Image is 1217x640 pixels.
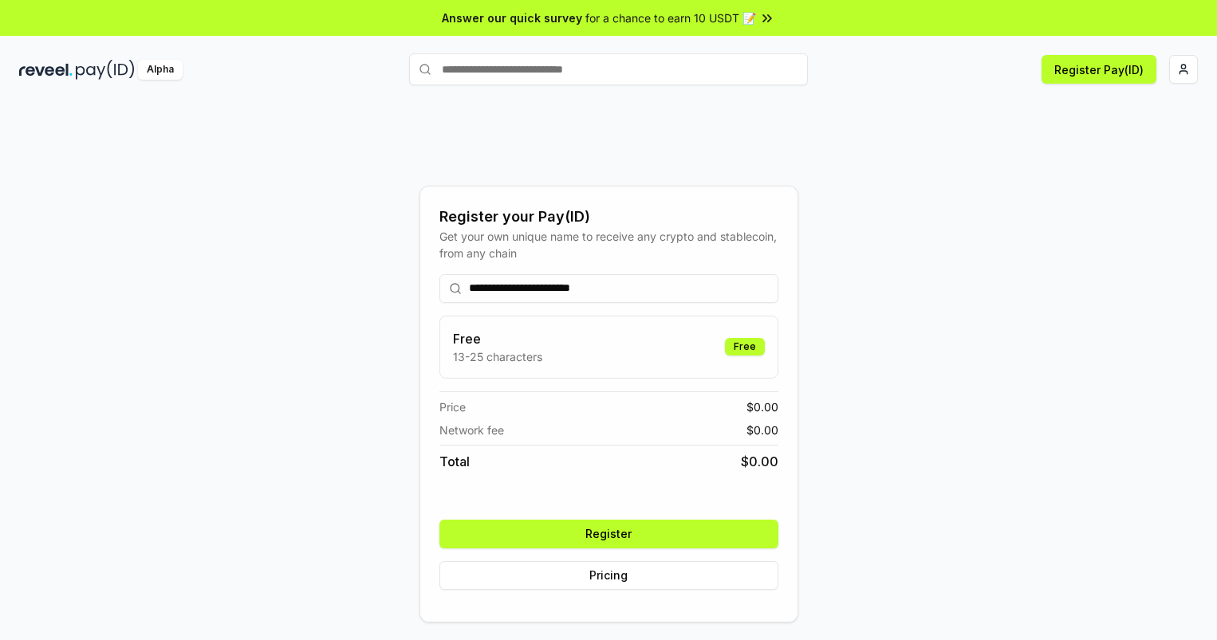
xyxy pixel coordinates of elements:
[746,422,778,438] span: $ 0.00
[442,10,582,26] span: Answer our quick survey
[741,452,778,471] span: $ 0.00
[439,520,778,548] button: Register
[138,60,183,80] div: Alpha
[439,422,504,438] span: Network fee
[1042,55,1156,84] button: Register Pay(ID)
[725,338,765,355] div: Free
[19,60,73,80] img: reveel_dark
[439,206,778,228] div: Register your Pay(ID)
[453,348,542,365] p: 13-25 characters
[585,10,756,26] span: for a chance to earn 10 USDT 📝
[453,329,542,348] h3: Free
[76,60,135,80] img: pay_id
[439,452,470,471] span: Total
[439,561,778,590] button: Pricing
[746,399,778,415] span: $ 0.00
[439,399,466,415] span: Price
[439,228,778,261] div: Get your own unique name to receive any crypto and stablecoin, from any chain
